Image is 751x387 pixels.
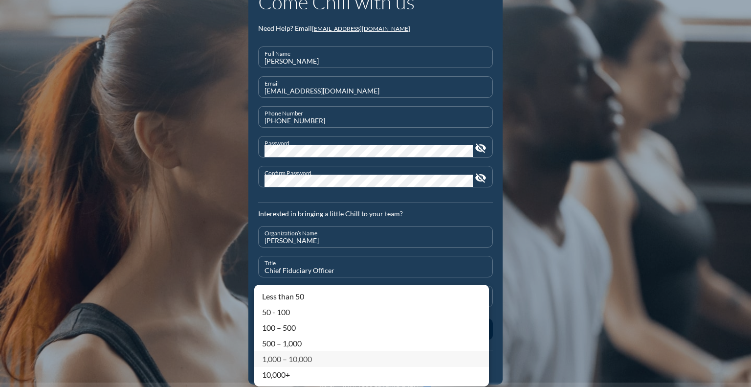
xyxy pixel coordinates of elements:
[312,25,410,32] a: [EMAIL_ADDRESS][DOMAIN_NAME]
[265,175,473,187] input: Confirm Password
[262,369,481,381] div: 10,000+
[262,322,481,334] div: 100 – 500
[475,172,486,184] i: visibility_off
[262,306,481,318] div: 50 - 100
[258,210,493,218] div: Interested in bringing a little Chill to your team?
[262,291,481,302] div: Less than 50
[265,115,486,127] input: Phone Number
[265,55,486,68] input: Full Name
[258,24,312,32] span: Need Help? Email
[475,142,486,154] i: visibility_off
[262,338,481,349] div: 500 – 1,000
[265,235,486,247] input: Organization’s Name
[265,85,486,97] input: Email
[262,353,481,365] div: 1,000 – 10,000
[265,145,473,157] input: Password
[265,265,486,277] input: Title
